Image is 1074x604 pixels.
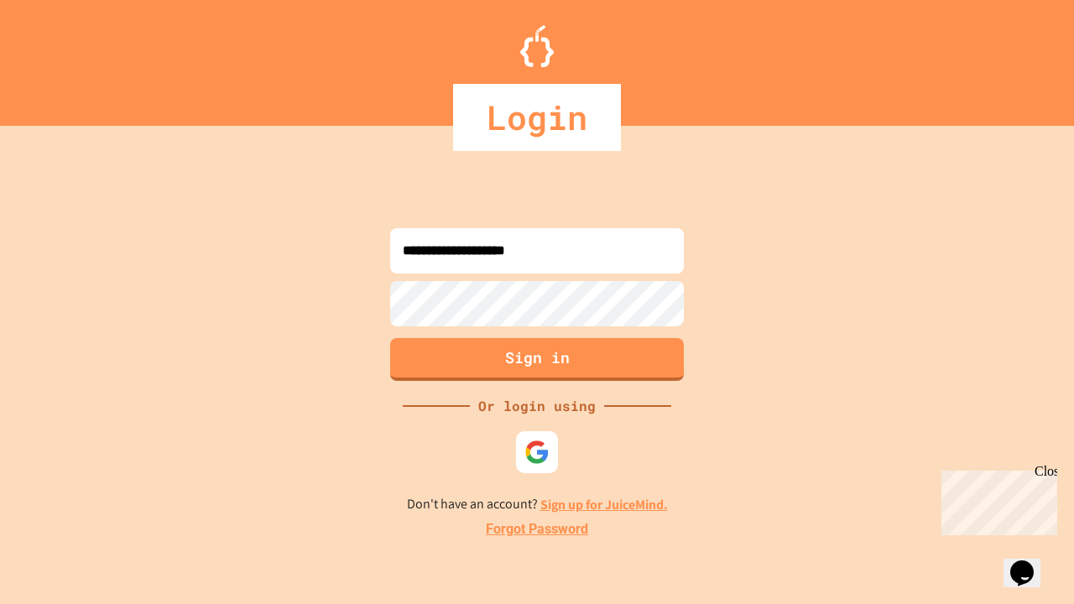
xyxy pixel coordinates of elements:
iframe: chat widget [1004,537,1057,587]
a: Sign up for JuiceMind. [540,496,668,513]
button: Sign in [390,338,684,381]
iframe: chat widget [935,464,1057,535]
div: Login [453,84,621,151]
img: google-icon.svg [524,440,550,465]
a: Forgot Password [486,519,588,539]
img: Logo.svg [520,25,554,67]
div: Or login using [470,396,604,416]
div: Chat with us now!Close [7,7,116,107]
p: Don't have an account? [407,494,668,515]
